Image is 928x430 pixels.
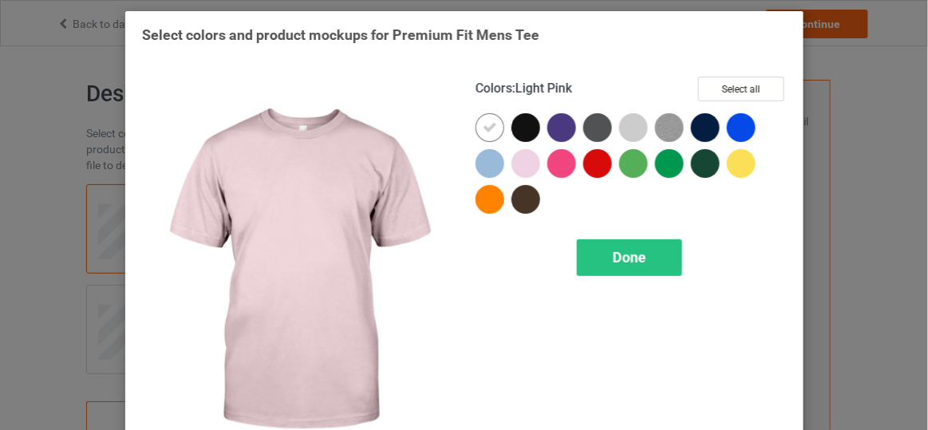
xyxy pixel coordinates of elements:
span: Select colors and product mockups for Premium Fit Mens Tee [142,26,539,43]
span: Light Pink [515,81,572,96]
img: heather_texture.png [655,113,684,142]
h4: : [476,81,572,97]
button: Select all [698,77,784,101]
span: Colors [476,81,512,96]
span: Done [612,249,646,266]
